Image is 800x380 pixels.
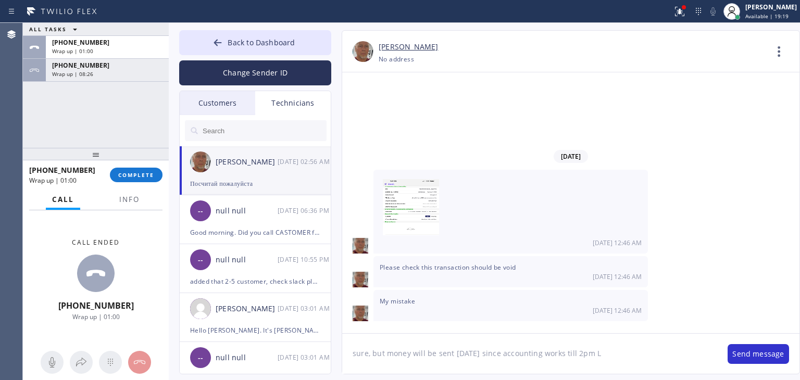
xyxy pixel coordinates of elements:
span: Wrap up | 01:00 [29,176,77,185]
span: Back to Dashboard [228,37,295,47]
div: 08/18/2025 9:36 AM [278,205,332,217]
button: Hang up [128,351,151,374]
div: Technicians [255,91,331,115]
span: -- [198,205,203,217]
img: d5dde4b83224b5b0dfd88976ef15868e.jpg [353,306,368,321]
span: Call [52,195,74,204]
button: Open directory [70,351,93,374]
button: ALL TASKS [23,23,87,35]
span: Wrap up | 01:00 [72,312,120,321]
span: [PHONE_NUMBER] [29,165,95,175]
div: Customers [180,91,255,115]
div: 08/11/2025 9:01 AM [278,302,332,314]
div: 08/11/2025 9:01 AM [278,351,332,363]
span: COMPLETE [118,171,154,179]
div: added that 2-5 customer, check slack please [190,275,320,287]
span: Wrap up | 01:00 [52,47,93,55]
div: [PERSON_NAME] [216,303,278,315]
button: Open dialpad [99,351,122,374]
button: Mute [706,4,720,19]
div: Посчитай пожалуйста [190,178,320,189]
span: My mistake [380,297,415,306]
span: [PHONE_NUMBER] [58,300,134,311]
span: Wrap up | 08:26 [52,70,93,78]
div: [PERSON_NAME] [745,3,797,11]
button: Send message [728,344,789,364]
button: Change Sender ID [179,60,331,85]
button: Back to Dashboard [179,30,331,55]
div: 08/08/2025 9:46 AM [373,170,648,254]
span: [DATE] [554,150,588,163]
div: Hello [PERSON_NAME]. It's [PERSON_NAME] from 5 Star. We need to close all your jobs and pay you f... [190,324,320,336]
div: No address [379,53,414,65]
div: 08/08/2025 9:46 AM [373,290,648,321]
span: -- [198,352,203,364]
button: Call [46,189,80,210]
div: 08/15/2025 9:55 AM [278,254,332,265]
img: ME00673cb4299d71cce3fd898a99eb6967 [383,179,439,242]
span: [PHONE_NUMBER] [52,38,109,47]
button: Mute [41,351,64,374]
button: COMPLETE [110,168,162,182]
span: [DATE] 12:46 AM [593,272,642,281]
textarea: sure, but money will be sent [DATE] since accounting works till 2pm L [342,334,717,374]
span: Available | 19:19 [745,12,789,20]
span: Info [119,195,140,204]
div: null null [216,254,278,266]
div: 08/18/2025 9:56 AM [278,156,332,168]
div: null null [216,352,278,364]
div: 08/08/2025 9:46 AM [373,256,648,287]
span: [DATE] 12:46 AM [593,306,642,315]
div: null null [216,205,278,217]
div: [PERSON_NAME] [216,156,278,168]
div: 08/08/2025 9:54 AM [521,324,789,358]
span: -- [198,254,203,266]
img: d5dde4b83224b5b0dfd88976ef15868e.jpg [353,41,373,62]
span: Please check this transaction should be void [380,263,516,272]
button: Info [113,189,146,210]
img: d5dde4b83224b5b0dfd88976ef15868e.jpg [353,272,368,287]
div: Good morning. Did you call CASTOMER for PI? [190,226,320,238]
input: Search [202,120,327,141]
span: [PHONE_NUMBER] [52,61,109,70]
img: d5dde4b83224b5b0dfd88976ef15868e.jpg [190,151,211,172]
span: [DATE] 12:46 AM [593,238,642,247]
span: Call ended [72,238,120,247]
a: [PERSON_NAME] [379,41,438,53]
img: user.png [190,298,211,319]
span: ALL TASKS [29,26,67,33]
img: d5dde4b83224b5b0dfd88976ef15868e.jpg [353,238,368,254]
